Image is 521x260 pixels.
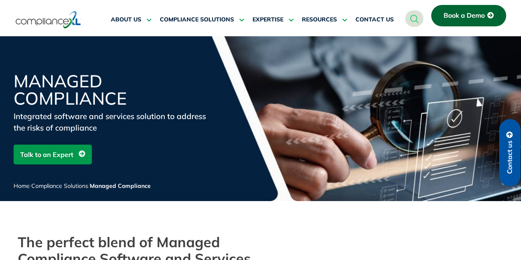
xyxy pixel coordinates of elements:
[111,10,152,30] a: ABOUT US
[14,110,211,134] div: Integrated software and services solution to address the risks of compliance
[16,10,81,29] img: logo-one.svg
[252,10,294,30] a: EXPERTISE
[14,182,30,190] a: Home
[90,182,151,190] span: Managed Compliance
[302,16,337,23] span: RESOURCES
[499,119,521,186] a: Contact us
[111,16,141,23] span: ABOUT US
[14,145,92,164] a: Talk to an Expert
[355,10,394,30] a: CONTACT US
[444,12,485,19] span: Book a Demo
[506,141,514,174] span: Contact us
[431,5,506,26] a: Book a Demo
[14,73,211,107] h1: Managed Compliance
[405,10,423,27] a: navsearch-button
[31,182,88,190] a: Compliance Solutions
[355,16,394,23] span: CONTACT US
[252,16,283,23] span: EXPERTISE
[14,182,151,190] span: / /
[302,10,347,30] a: RESOURCES
[160,10,244,30] a: COMPLIANCE SOLUTIONS
[20,147,73,162] span: Talk to an Expert
[160,16,234,23] span: COMPLIANCE SOLUTIONS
